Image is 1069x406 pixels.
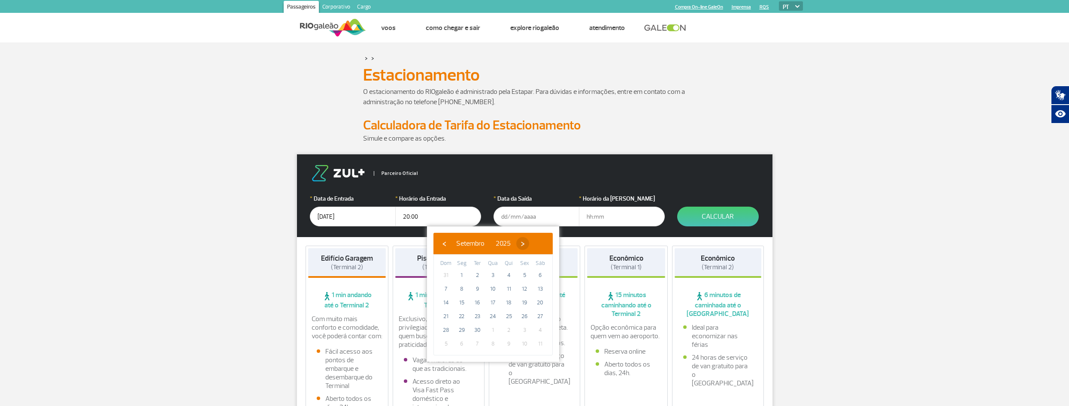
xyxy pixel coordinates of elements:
span: 2 [470,268,484,282]
span: 19 [518,296,531,310]
span: 1 min andando até o Terminal 2 [308,291,386,310]
span: 1 [486,323,500,337]
th: weekday [454,259,470,268]
span: 27 [533,310,547,323]
a: Como chegar e sair [426,24,480,32]
strong: Econômico [701,254,735,263]
span: 6 [533,268,547,282]
img: logo-zul.png [310,165,366,181]
a: Compra On-line GaleOn [675,4,723,10]
span: 15 minutos caminhando até o Terminal 2 [587,291,665,318]
span: 18 [502,296,516,310]
span: 22 [455,310,469,323]
span: 9 [502,337,516,351]
button: Setembro [451,237,490,250]
span: (Terminal 2) [422,263,454,271]
span: 10 [486,282,500,296]
li: Vagas maiores do que as tradicionais. [404,356,473,373]
span: 31 [439,268,453,282]
span: 24 [486,310,500,323]
strong: Edifício Garagem [321,254,373,263]
span: 11 [533,337,547,351]
span: 10 [518,337,531,351]
li: Ideal para economizar nas férias [683,323,753,349]
a: > [365,53,368,63]
span: 25 [502,310,516,323]
span: 30 [470,323,484,337]
a: Corporativo [319,1,354,15]
a: Atendimento [589,24,625,32]
span: 4 [533,323,547,337]
span: 7 [470,337,484,351]
span: 6 [455,337,469,351]
span: 1 [455,268,469,282]
p: Com muito mais conforto e comodidade, você poderá contar com: [312,315,383,340]
span: 20 [533,296,547,310]
span: 2 [502,323,516,337]
button: ‹ [438,237,451,250]
a: > [371,53,374,63]
span: (Terminal 2) [331,263,363,271]
span: 12 [518,282,531,296]
span: 8 [455,282,469,296]
th: weekday [438,259,454,268]
span: 5 [439,337,453,351]
button: Abrir tradutor de língua de sinais. [1051,86,1069,105]
strong: Econômico [609,254,643,263]
span: 9 [470,282,484,296]
span: 15 [455,296,469,310]
h2: Calculadora de Tarifa do Estacionamento [363,117,706,133]
span: 7 [439,282,453,296]
bs-datepicker-container: calendar [427,226,559,362]
button: Abrir recursos assistivos. [1051,105,1069,123]
p: Simule e compare as opções. [363,133,706,144]
span: (Terminal 2) [702,263,734,271]
th: weekday [517,259,533,268]
span: 14 [439,296,453,310]
a: Passageiros [284,1,319,15]
label: Data de Entrada [310,194,396,203]
p: Exclusivo, com localização privilegiada e ideal para quem busca conforto e praticidade. [399,315,478,349]
p: O estacionamento do RIOgaleão é administrado pela Estapar. Para dúvidas e informações, entre em c... [363,87,706,107]
span: 11 [502,282,516,296]
span: Setembro [456,239,485,248]
strong: Piso Premium [417,254,460,263]
a: Explore RIOgaleão [510,24,559,32]
input: hh:mm [579,207,665,226]
span: 8 [486,337,500,351]
label: Data da Saída [494,194,579,203]
span: 6 minutos de caminhada até o [GEOGRAPHIC_DATA] [675,291,761,318]
input: dd/mm/aaaa [494,207,579,226]
th: weekday [485,259,501,268]
h1: Estacionamento [363,68,706,82]
span: 1 min andando até o Terminal 2 [395,291,482,310]
span: 17 [486,296,500,310]
li: Fácil acesso aos pontos de embarque e desembarque do Terminal [317,347,378,390]
p: Opção econômica para quem vem ao aeroporto. [591,323,662,340]
span: 2025 [496,239,511,248]
label: Horário da [PERSON_NAME] [579,194,665,203]
li: Aberto todos os dias, 24h. [596,360,657,377]
th: weekday [469,259,485,268]
div: Plugin de acessibilidade da Hand Talk. [1051,86,1069,123]
span: 29 [455,323,469,337]
span: 23 [470,310,484,323]
a: Imprensa [732,4,751,10]
button: Calcular [677,207,759,226]
li: 24 horas de serviço de van gratuito para o [GEOGRAPHIC_DATA] [500,352,569,386]
span: 13 [533,282,547,296]
a: Voos [381,24,396,32]
span: 21 [439,310,453,323]
a: RQS [760,4,769,10]
input: dd/mm/aaaa [310,207,396,226]
input: hh:mm [395,207,481,226]
span: 5 [518,268,531,282]
span: 26 [518,310,531,323]
li: 24 horas de serviço de van gratuito para o [GEOGRAPHIC_DATA] [683,353,753,388]
span: 3 [518,323,531,337]
button: › [516,237,529,250]
span: 28 [439,323,453,337]
span: Parceiro Oficial [374,171,418,176]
